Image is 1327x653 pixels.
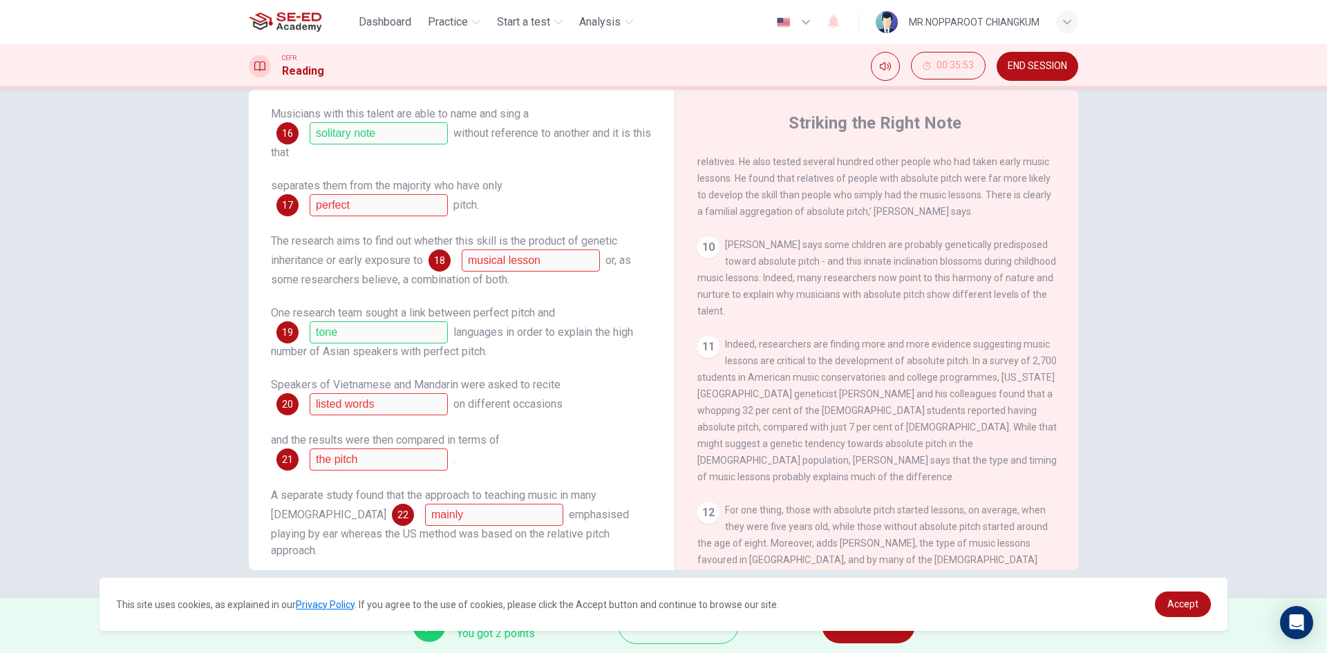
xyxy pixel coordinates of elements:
[453,453,455,466] span: .
[296,599,355,610] a: Privacy Policy
[428,14,468,30] span: Practice
[271,378,561,391] span: Speakers of Vietnamese and Mandarin were asked to recite
[282,129,293,138] span: 16
[282,53,297,63] span: CEFR
[282,399,293,409] span: 20
[271,126,651,159] span: without reference to another and it is this that
[434,256,445,265] span: 18
[425,504,563,526] input: cultures; music programmes; families
[697,236,719,258] div: 10
[574,10,639,35] button: Analysis
[697,336,719,358] div: 11
[310,122,448,144] input: note; solitary note
[282,63,324,79] h1: Reading
[697,239,1056,316] span: [PERSON_NAME] says some children are probably genetically predisposed toward absolute pitch - and...
[100,578,1227,631] div: cookieconsent
[876,11,898,33] img: Profile picture
[871,52,900,81] div: Mute
[937,60,974,71] span: 00:35:53
[1008,61,1067,72] span: END SESSION
[249,8,353,36] a: SE-ED Academy logo
[491,10,568,35] button: Start a test
[271,508,629,557] span: emphasised playing by ear whereas the US method was based on the relative pitch approach.
[909,14,1039,30] div: MR.NOPPAROOT CHIANGKUM
[1167,598,1198,609] span: Accept
[271,234,617,267] span: The research aims to find out whether this skill is the product of genetic inheritance or early e...
[271,107,529,120] span: Musicians with this talent are able to name and sing a
[397,510,408,520] span: 22
[310,194,448,216] input: relative
[359,14,411,30] span: Dashboard
[282,455,293,464] span: 21
[422,10,486,35] button: Practice
[271,306,555,319] span: One research team sought a link between perfect pitch and
[789,112,961,134] h4: Striking the Right Note
[457,625,535,642] span: You got 2 points
[579,14,621,30] span: Analysis
[911,52,986,81] div: Hide
[453,198,479,211] span: pitch.
[453,397,563,410] span: on different occasions
[310,448,448,471] input: pitch; pitches; pitches used
[997,52,1078,81] button: END SESSION
[310,321,448,343] input: tone
[271,433,500,446] span: and the results were then compared in terms of
[1155,592,1211,617] a: dismiss cookie message
[697,502,719,524] div: 12
[271,489,596,521] span: A separate study found that the approach to teaching music in many [DEMOGRAPHIC_DATA]
[497,14,550,30] span: Start a test
[462,249,600,272] input: music lessons
[116,599,779,610] span: This site uses cookies, as explained in our . If you agree to the use of cookies, please click th...
[271,179,502,192] span: separates them from the majority who have only
[775,17,792,28] img: en
[697,339,1057,482] span: Indeed, researchers are finding more and more evidence suggesting music lessons are critical to t...
[249,8,321,36] img: SE-ED Academy logo
[282,200,293,210] span: 17
[353,10,417,35] button: Dashboard
[911,52,986,79] button: 00:35:53
[310,393,448,415] input: words;
[1280,606,1313,639] div: Open Intercom Messenger
[282,328,293,337] span: 19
